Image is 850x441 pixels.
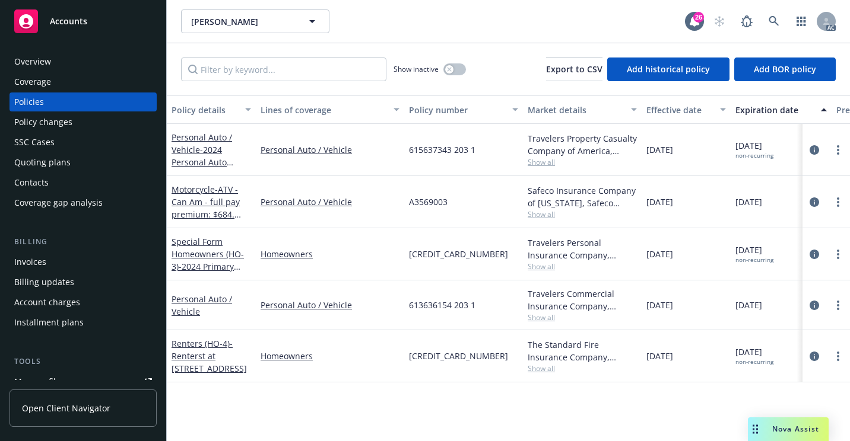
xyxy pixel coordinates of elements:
[261,299,399,311] a: Personal Auto / Vehicle
[14,72,51,91] div: Coverage
[807,349,822,363] a: circleInformation
[9,356,157,367] div: Tools
[528,184,637,209] div: Safeco Insurance Company of [US_STATE], Safeco Insurance
[735,196,762,208] span: [DATE]
[646,143,673,156] span: [DATE]
[14,173,49,192] div: Contacts
[9,253,157,271] a: Invoices
[646,350,673,362] span: [DATE]
[731,95,832,124] button: Expiration date
[546,57,602,81] button: Export to CSV
[627,63,710,75] span: Add historical policy
[646,196,673,208] span: [DATE]
[409,196,448,208] span: A3569003
[9,313,157,332] a: Installment plans
[528,312,637,322] span: Show all
[261,196,399,208] a: Personal Auto / Vehicle
[9,236,157,248] div: Billing
[409,248,508,260] span: [CREDIT_CARD_NUMBER]
[646,299,673,311] span: [DATE]
[9,372,157,391] a: Manage files
[172,132,232,180] a: Personal Auto / Vehicle
[22,402,110,414] span: Open Client Navigator
[807,298,822,312] a: circleInformation
[9,173,157,192] a: Contacts
[642,95,731,124] button: Effective date
[831,298,845,312] a: more
[831,143,845,157] a: more
[528,237,637,261] div: Travelers Personal Insurance Company, Travelers Insurance
[404,95,523,124] button: Policy number
[754,63,816,75] span: Add BOR policy
[708,9,731,33] a: Start snowing
[831,247,845,261] a: more
[172,293,232,317] a: Personal Auto / Vehicle
[394,64,439,74] span: Show inactive
[9,52,157,71] a: Overview
[14,293,80,312] div: Account charges
[646,104,713,116] div: Effective date
[734,57,836,81] button: Add BOR policy
[693,12,704,23] div: 26
[762,9,786,33] a: Search
[14,313,84,332] div: Installment plans
[528,261,637,271] span: Show all
[807,247,822,261] a: circleInformation
[9,193,157,212] a: Coverage gap analysis
[409,143,475,156] span: 615637343 203 1
[261,350,399,362] a: Homeowners
[528,104,624,116] div: Market details
[172,144,233,180] span: - 2024 Personal Auto Policy
[191,15,294,28] span: [PERSON_NAME]
[735,346,773,366] span: [DATE]
[789,9,813,33] a: Switch app
[748,417,763,441] div: Drag to move
[14,52,51,71] div: Overview
[9,72,157,91] a: Coverage
[523,95,642,124] button: Market details
[14,113,72,132] div: Policy changes
[546,63,602,75] span: Export to CSV
[528,287,637,312] div: Travelers Commercial Insurance Company, Travelers Insurance
[9,113,157,132] a: Policy changes
[14,372,65,391] div: Manage files
[831,195,845,209] a: more
[735,139,773,159] span: [DATE]
[261,248,399,260] a: Homeowners
[14,253,46,271] div: Invoices
[528,132,637,157] div: Travelers Property Casualty Company of America, Travelers Insurance
[181,9,329,33] button: [PERSON_NAME]
[528,363,637,373] span: Show all
[528,157,637,167] span: Show all
[9,133,157,152] a: SSC Cases
[528,338,637,363] div: The Standard Fire Insurance Company, Travelers Insurance
[807,143,822,157] a: circleInformation
[167,95,256,124] button: Policy details
[261,143,399,156] a: Personal Auto / Vehicle
[607,57,730,81] button: Add historical policy
[14,273,74,292] div: Billing updates
[172,338,247,374] span: - Renterst at [STREET_ADDRESS]
[748,417,829,441] button: Nova Assist
[261,104,386,116] div: Lines of coverage
[14,153,71,172] div: Quoting plans
[9,153,157,172] a: Quoting plans
[172,104,238,116] div: Policy details
[735,104,814,116] div: Expiration date
[528,209,637,219] span: Show all
[256,95,404,124] button: Lines of coverage
[735,244,773,264] span: [DATE]
[646,248,673,260] span: [DATE]
[181,57,386,81] input: Filter by keyword...
[735,256,773,264] div: non-recurring
[409,350,508,362] span: [CREDIT_CARD_NUMBER]
[735,152,773,159] div: non-recurring
[772,424,819,434] span: Nova Assist
[807,195,822,209] a: circleInformation
[14,133,55,152] div: SSC Cases
[172,236,247,309] a: Special Form Homeowners (HO-3)
[409,299,475,311] span: 613636154 203 1
[172,184,246,257] a: Motorcycle
[735,299,762,311] span: [DATE]
[831,349,845,363] a: more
